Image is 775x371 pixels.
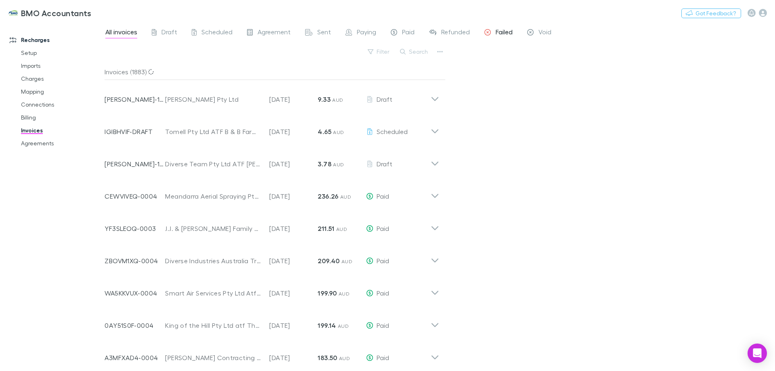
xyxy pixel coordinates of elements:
[339,291,350,297] span: AUD
[13,98,109,111] a: Connections
[201,28,232,38] span: Scheduled
[748,344,767,363] div: Open Intercom Messenger
[105,353,165,363] p: A3MFXAD4-0004
[377,160,392,168] span: Draft
[269,94,318,104] p: [DATE]
[105,191,165,201] p: CEWVIVEQ-0004
[98,145,446,177] div: [PERSON_NAME]-1778Diverse Team Pty Ltd ATF [PERSON_NAME] Investment Trust[DATE]3.78 AUDDraft
[339,355,350,361] span: AUD
[105,127,165,136] p: IGIBHVIF-DRAFT
[269,224,318,233] p: [DATE]
[13,124,109,137] a: Invoices
[13,59,109,72] a: Imports
[165,321,261,330] div: King of the Hill Pty Ltd atf The Hill Family Trust
[105,288,165,298] p: WA5KKVUX-0004
[98,80,446,112] div: [PERSON_NAME]-1757[PERSON_NAME] Pty Ltd[DATE]9.33 AUDDraft
[98,209,446,241] div: YF3SLEOQ-0003J.J. & [PERSON_NAME] Family Trust[DATE]211.51 AUDPaid
[333,129,344,135] span: AUD
[105,159,165,169] p: [PERSON_NAME]-1778
[318,289,337,297] strong: 199.90
[165,94,261,104] div: [PERSON_NAME] Pty Ltd
[105,321,165,330] p: 0AY51S0F-0004
[105,94,165,104] p: [PERSON_NAME]-1757
[13,46,109,59] a: Setup
[496,28,513,38] span: Failed
[165,288,261,298] div: Smart Air Services Pty Ltd Atf Fly Smart Trust
[318,321,336,329] strong: 199.14
[364,47,394,57] button: Filter
[13,85,109,98] a: Mapping
[377,321,389,329] span: Paid
[333,161,344,168] span: AUD
[377,128,408,135] span: Scheduled
[98,306,446,338] div: 0AY51S0F-0004King of the Hill Pty Ltd atf The Hill Family Trust[DATE]199.14 AUDPaid
[377,224,389,232] span: Paid
[13,111,109,124] a: Billing
[165,353,261,363] div: [PERSON_NAME] Contracting Pty Ltd
[13,137,109,150] a: Agreements
[98,112,446,145] div: IGIBHVIF-DRAFTTomell Pty Ltd ATF B & B Farming Family Trust[DATE]4.65 AUDScheduled
[377,192,389,200] span: Paid
[538,28,551,38] span: Void
[318,192,338,200] strong: 236.26
[441,28,470,38] span: Refunded
[165,127,261,136] div: Tomell Pty Ltd ATF B & B Farming Family Trust
[318,160,331,168] strong: 3.78
[681,8,741,18] button: Got Feedback?
[165,191,261,201] div: Meandarra Aerial Spraying Pty Ltd
[377,289,389,297] span: Paid
[318,95,330,103] strong: 9.33
[98,241,446,274] div: ZBOVM1XQ-0004Diverse Industries Australia Trust[DATE]209.40 AUDPaid
[98,274,446,306] div: WA5KKVUX-0004Smart Air Services Pty Ltd Atf Fly Smart Trust[DATE]199.90 AUDPaid
[377,354,389,361] span: Paid
[332,97,343,103] span: AUD
[336,226,347,232] span: AUD
[165,159,261,169] div: Diverse Team Pty Ltd ATF [PERSON_NAME] Investment Trust
[341,258,352,264] span: AUD
[105,224,165,233] p: YF3SLEOQ-0003
[3,3,96,23] a: BMO Accountants
[269,159,318,169] p: [DATE]
[2,34,109,46] a: Recharges
[269,127,318,136] p: [DATE]
[269,288,318,298] p: [DATE]
[377,95,392,103] span: Draft
[98,338,446,371] div: A3MFXAD4-0004[PERSON_NAME] Contracting Pty Ltd[DATE]183.50 AUDPaid
[396,47,433,57] button: Search
[21,8,92,18] h3: BMO Accountants
[269,191,318,201] p: [DATE]
[357,28,376,38] span: Paying
[105,28,137,38] span: All invoices
[269,353,318,363] p: [DATE]
[98,177,446,209] div: CEWVIVEQ-0004Meandarra Aerial Spraying Pty Ltd[DATE]236.26 AUDPaid
[318,354,337,362] strong: 183.50
[161,28,177,38] span: Draft
[318,224,334,233] strong: 211.51
[402,28,415,38] span: Paid
[318,257,339,265] strong: 209.40
[269,256,318,266] p: [DATE]
[165,224,261,233] div: J.J. & [PERSON_NAME] Family Trust
[8,8,18,18] img: BMO Accountants's Logo
[258,28,291,38] span: Agreement
[105,256,165,266] p: ZBOVM1XQ-0004
[338,323,349,329] span: AUD
[377,257,389,264] span: Paid
[318,128,331,136] strong: 4.65
[165,256,261,266] div: Diverse Industries Australia Trust
[340,194,351,200] span: AUD
[317,28,331,38] span: Sent
[269,321,318,330] p: [DATE]
[13,72,109,85] a: Charges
